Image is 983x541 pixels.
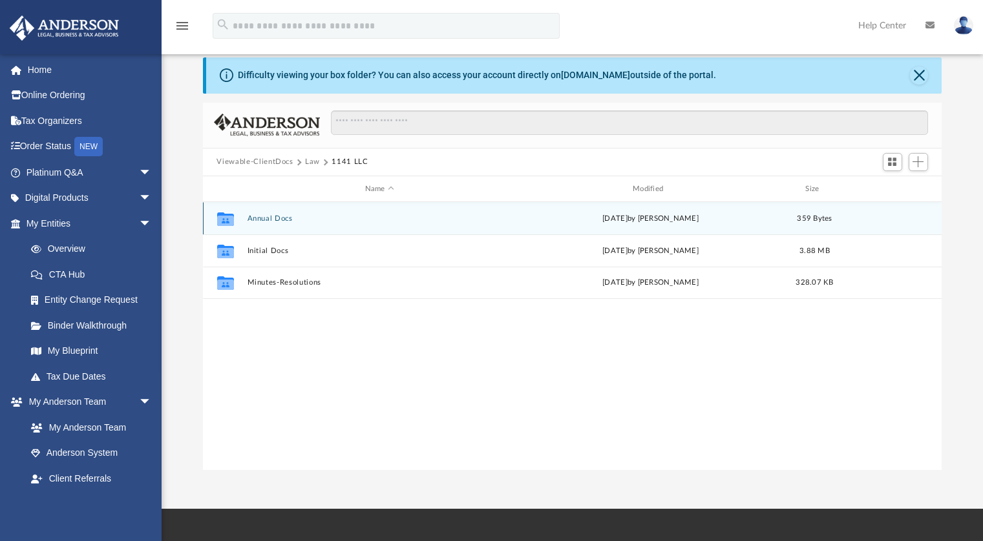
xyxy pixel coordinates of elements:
[139,491,165,518] span: arrow_drop_down
[909,153,928,171] button: Add
[247,247,512,255] button: Initial Docs
[238,68,716,82] div: Difficulty viewing your box folder? You can also access your account directly on outside of the p...
[518,278,783,289] div: by [PERSON_NAME]
[602,247,628,254] span: [DATE]
[9,83,171,108] a: Online Ordering
[217,156,293,168] button: Viewable-ClientDocs
[561,70,630,80] a: [DOMAIN_NAME]
[9,108,171,134] a: Tax Organizers
[9,210,171,236] a: My Entitiesarrow_drop_down
[799,247,830,254] span: 3.88 MB
[18,465,165,491] a: Client Referrals
[9,134,171,160] a: Order StatusNEW
[788,183,840,195] div: Size
[9,185,171,211] a: Digital Productsarrow_drop_down
[18,440,165,466] a: Anderson System
[18,363,171,389] a: Tax Due Dates
[518,245,783,257] div: by [PERSON_NAME]
[174,25,190,34] a: menu
[174,18,190,34] i: menu
[910,66,928,85] button: Close
[247,214,512,223] button: Annual Docs
[18,236,171,262] a: Overview
[203,202,942,470] div: grid
[18,312,171,338] a: Binder Walkthrough
[18,338,165,364] a: My Blueprint
[216,17,230,32] i: search
[9,57,171,83] a: Home
[139,159,165,186] span: arrow_drop_down
[18,287,171,313] a: Entity Change Request
[797,215,832,222] span: 359 Bytes
[602,280,628,287] span: [DATE]
[74,137,103,156] div: NEW
[139,185,165,212] span: arrow_drop_down
[9,491,165,517] a: My Documentsarrow_drop_down
[602,215,628,222] span: [DATE]
[518,213,783,225] div: by [PERSON_NAME]
[9,389,165,415] a: My Anderson Teamarrow_drop_down
[18,414,158,440] a: My Anderson Team
[247,279,512,287] button: Minutes-Resolutions
[139,210,165,237] span: arrow_drop_down
[139,389,165,416] span: arrow_drop_down
[9,159,171,185] a: Platinum Q&Aarrow_drop_down
[518,183,783,195] div: Modified
[305,156,320,168] button: Law
[846,183,936,195] div: id
[332,156,368,168] button: 1141 LLC
[18,261,171,287] a: CTA Hub
[6,15,123,41] img: Anderson Advisors Platinum Portal
[796,280,833,287] span: 328.07 KB
[954,16,973,35] img: User Pic
[331,110,927,135] input: Search files and folders
[883,153,902,171] button: Switch to Grid View
[246,183,512,195] div: Name
[208,183,240,195] div: id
